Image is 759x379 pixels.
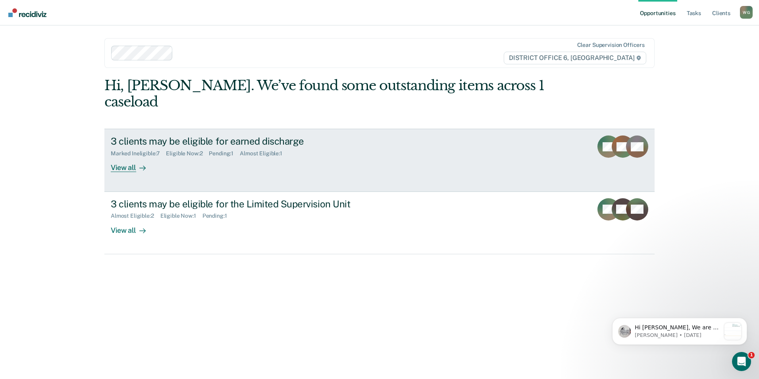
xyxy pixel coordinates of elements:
[240,150,289,157] div: Almost Eligible : 1
[732,352,751,371] iframe: Intercom live chat
[504,52,646,64] span: DISTRICT OFFICE 6, [GEOGRAPHIC_DATA]
[35,22,120,226] span: Hi [PERSON_NAME], We are so excited to announce a brand new feature: AI case note search! 📣 Findi...
[600,302,759,358] iframe: Intercom notifications message
[577,42,645,48] div: Clear supervision officers
[104,129,655,191] a: 3 clients may be eligible for earned dischargeMarked Ineligible:7Eligible Now:2Pending:1Almost El...
[202,213,233,219] div: Pending : 1
[35,30,120,37] p: Message from Kim, sent 1w ago
[160,213,202,219] div: Eligible Now : 1
[740,6,753,19] div: W G
[111,213,160,219] div: Almost Eligible : 2
[111,157,155,172] div: View all
[209,150,240,157] div: Pending : 1
[166,150,209,157] div: Eligible Now : 2
[111,135,389,147] div: 3 clients may be eligible for earned discharge
[104,77,545,110] div: Hi, [PERSON_NAME]. We’ve found some outstanding items across 1 caseload
[740,6,753,19] button: Profile dropdown button
[748,352,755,358] span: 1
[8,8,46,17] img: Recidiviz
[111,219,155,235] div: View all
[104,192,655,254] a: 3 clients may be eligible for the Limited Supervision UnitAlmost Eligible:2Eligible Now:1Pending:...
[111,150,166,157] div: Marked Ineligible : 7
[111,198,389,210] div: 3 clients may be eligible for the Limited Supervision Unit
